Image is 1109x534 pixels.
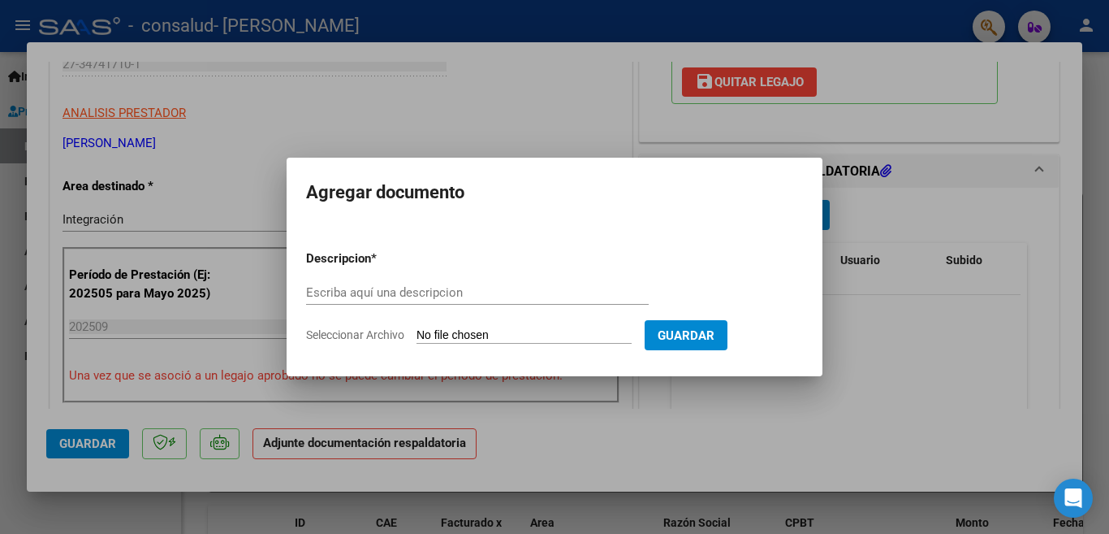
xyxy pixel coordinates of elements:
h2: Agregar documento [306,177,803,208]
p: Descripcion [306,250,455,268]
span: Seleccionar Archivo [306,328,404,341]
span: Guardar [658,328,714,343]
button: Guardar [645,320,727,350]
div: Open Intercom Messenger [1054,479,1093,518]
